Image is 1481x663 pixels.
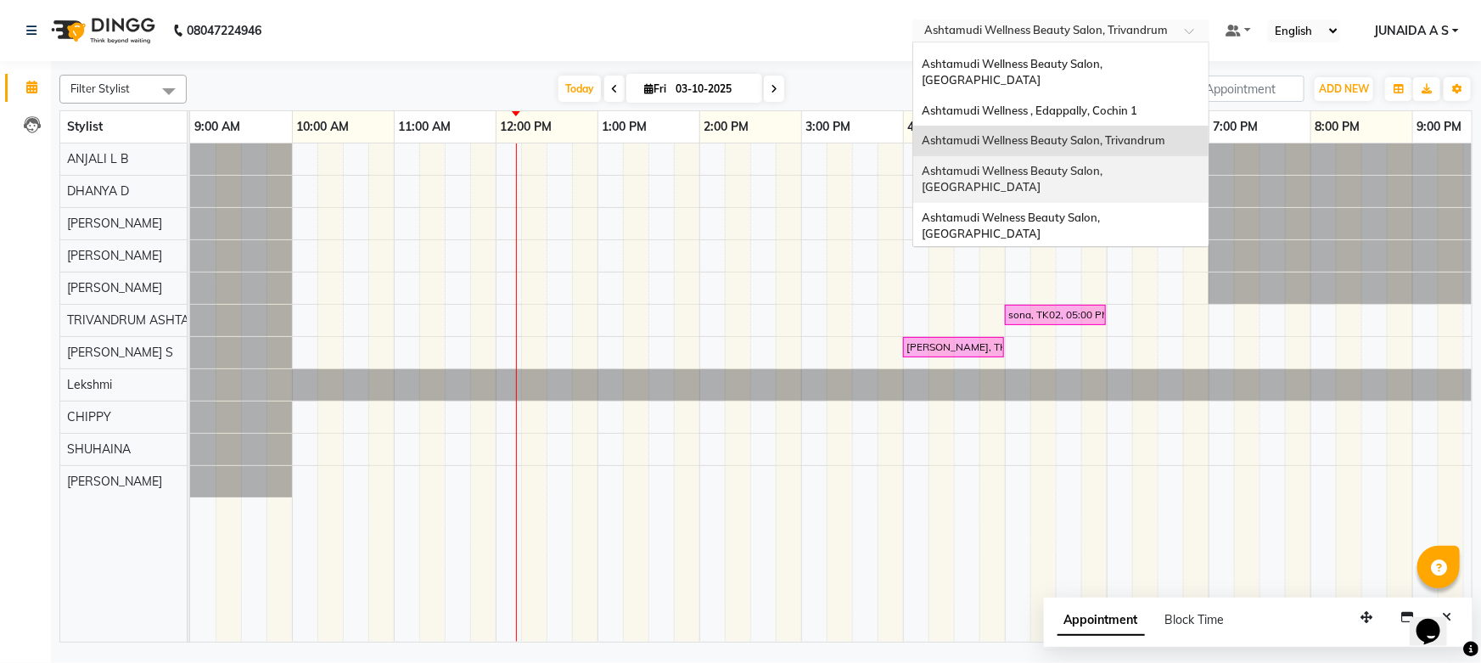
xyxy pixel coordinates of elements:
[912,42,1209,247] ng-dropdown-panel: Options list
[395,115,456,139] a: 11:00 AM
[1410,595,1464,646] iframe: chat widget
[187,7,261,54] b: 08047224946
[1057,605,1145,636] span: Appointment
[922,133,1165,147] span: Ashtamudi Wellness Beauty Salon, Trivandrum
[922,57,1105,87] span: Ashtamudi Wellness Beauty Salon, [GEOGRAPHIC_DATA]
[496,115,557,139] a: 12:00 PM
[1319,82,1369,95] span: ADD NEW
[922,164,1105,194] span: Ashtamudi Wellness Beauty Salon, [GEOGRAPHIC_DATA]
[1209,115,1263,139] a: 7:00 PM
[904,115,957,139] a: 4:00 PM
[1311,115,1365,139] a: 8:00 PM
[67,280,162,295] span: [PERSON_NAME]
[190,115,244,139] a: 9:00 AM
[67,151,129,166] span: ANJALI L B
[1413,115,1467,139] a: 9:00 PM
[67,119,103,134] span: Stylist
[670,76,755,102] input: 2025-10-03
[640,82,670,95] span: Fri
[67,441,131,457] span: SHUHAINA
[922,104,1137,117] span: Ashtamudi Wellness , Edappally, Cochin 1
[70,81,130,95] span: Filter Stylist
[905,340,1002,355] div: [PERSON_NAME], TK01, 04:00 PM-05:00 PM, Ice Cream Pedicure
[1156,76,1304,102] input: Search Appointment
[43,7,160,54] img: logo
[802,115,856,139] a: 3:00 PM
[1007,307,1104,323] div: sona, TK02, 05:00 PM-06:00 PM, [GEOGRAPHIC_DATA]
[700,115,754,139] a: 2:00 PM
[67,183,129,199] span: DHANYA D
[67,248,162,263] span: [PERSON_NAME]
[67,474,162,489] span: [PERSON_NAME]
[67,409,111,424] span: CHIPPY
[1374,22,1449,40] span: JUNAIDA A S
[1315,77,1373,101] button: ADD NEW
[558,76,601,102] span: Today
[67,312,220,328] span: TRIVANDRUM ASHTAMUDI
[1165,612,1225,627] span: Block Time
[598,115,652,139] a: 1:00 PM
[293,115,354,139] a: 10:00 AM
[67,377,112,392] span: Lekshmi
[922,211,1102,241] span: Ashtamudi Welness Beauty Salon, [GEOGRAPHIC_DATA]
[67,345,173,360] span: [PERSON_NAME] S
[67,216,162,231] span: [PERSON_NAME]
